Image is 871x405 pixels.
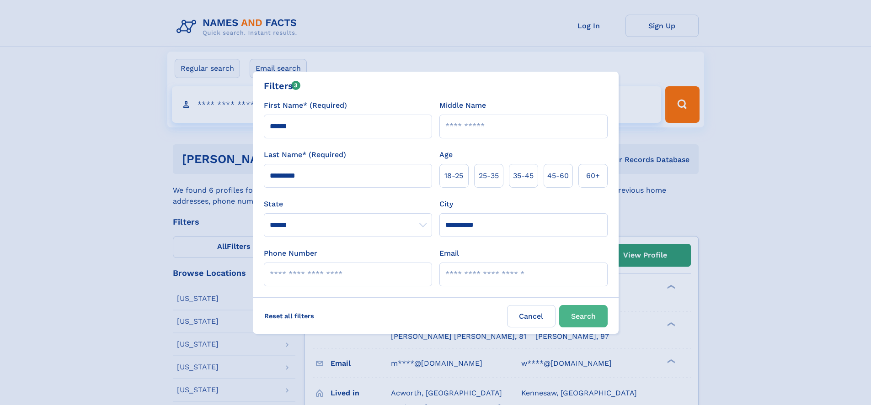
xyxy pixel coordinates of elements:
span: 60+ [586,170,600,181]
span: 35‑45 [513,170,534,181]
label: Email [439,248,459,259]
label: Reset all filters [258,305,320,327]
span: 18‑25 [444,170,463,181]
span: 25‑35 [479,170,499,181]
label: City [439,199,453,210]
button: Search [559,305,608,327]
label: Phone Number [264,248,317,259]
label: Cancel [507,305,556,327]
span: 45‑60 [547,170,569,181]
label: Last Name* (Required) [264,149,346,160]
label: Middle Name [439,100,486,111]
div: Filters [264,79,301,93]
label: First Name* (Required) [264,100,347,111]
label: Age [439,149,453,160]
label: State [264,199,432,210]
